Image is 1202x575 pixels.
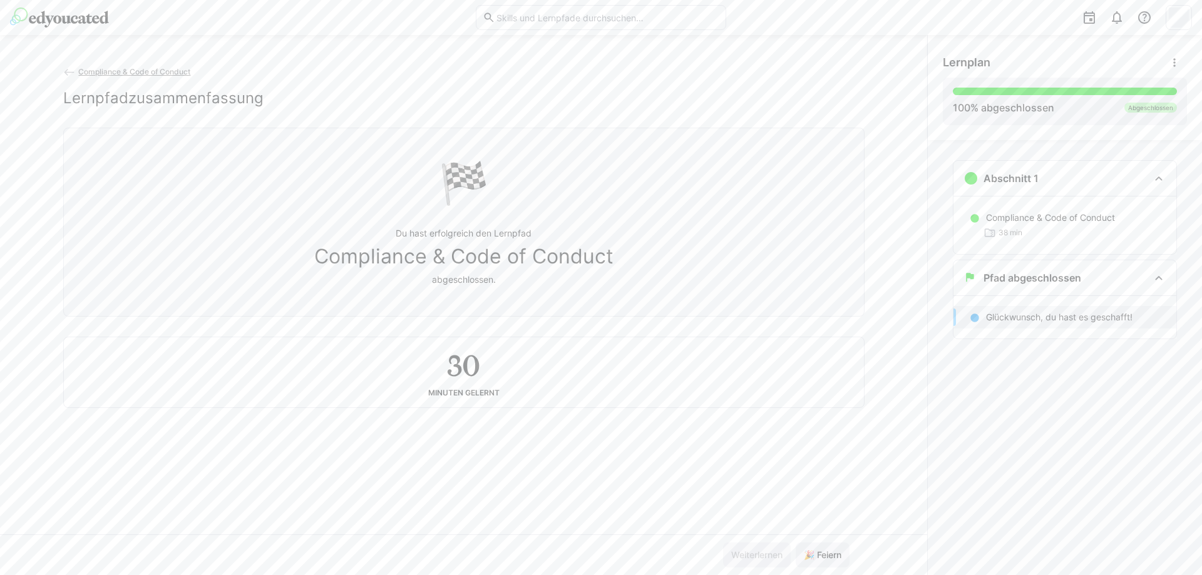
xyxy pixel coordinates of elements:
[314,227,614,286] p: Du hast erfolgreich den Lernpfad abgeschlossen.
[943,56,990,69] span: Lernplan
[723,542,791,567] button: Weiterlernen
[63,67,191,76] a: Compliance & Code of Conduct
[495,12,719,23] input: Skills und Lernpfade durchsuchen…
[63,89,264,108] h2: Lernpfadzusammenfassung
[953,101,970,114] span: 100
[439,158,489,207] div: 🏁
[78,67,190,76] span: Compliance & Code of Conduct
[428,389,500,397] div: Minuten gelernt
[984,272,1081,284] h3: Pfad abgeschlossen
[986,311,1133,323] p: Glückwunsch, du hast es geschafft!
[796,542,850,567] button: 🎉 Feiern
[986,211,1115,224] p: Compliance & Code of Conduct
[447,347,480,384] h2: 30
[999,228,1022,238] span: 38 min
[1124,103,1177,113] div: Abgeschlossen
[802,549,843,561] span: 🎉 Feiern
[984,172,1039,185] h3: Abschnitt 1
[314,245,614,268] span: Compliance & Code of Conduct
[729,549,784,561] span: Weiterlernen
[953,100,1054,115] div: % abgeschlossen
